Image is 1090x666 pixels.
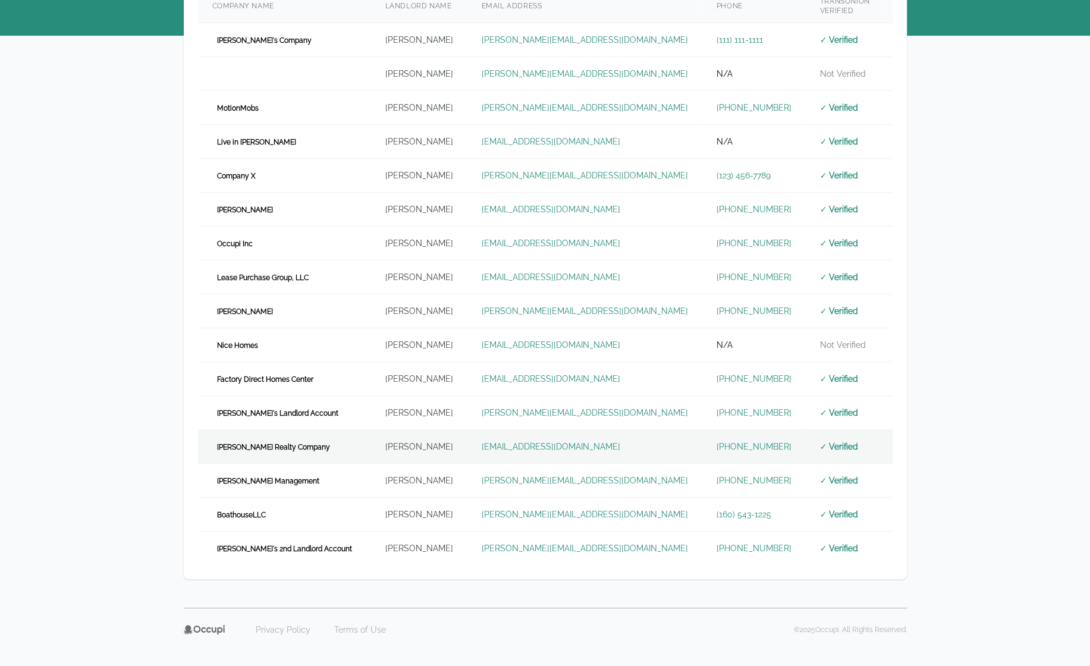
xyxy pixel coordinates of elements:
[820,306,859,316] span: ✓ Verified
[212,102,263,114] span: MotionMobs
[820,544,859,553] span: ✓ Verified
[820,374,859,384] span: ✓ Verified
[371,23,467,57] td: [PERSON_NAME]
[482,205,620,214] a: [EMAIL_ADDRESS][DOMAIN_NAME]
[717,171,771,180] a: (123) 456-7789
[249,620,318,639] a: Privacy Policy
[327,620,393,639] a: Terms of Use
[717,103,791,112] a: [PHONE_NUMBER]
[482,238,620,248] a: [EMAIL_ADDRESS][DOMAIN_NAME]
[371,498,467,532] td: [PERSON_NAME]
[482,137,620,146] a: [EMAIL_ADDRESS][DOMAIN_NAME]
[371,57,467,91] td: [PERSON_NAME]
[717,35,763,45] a: (111) 111-1111
[820,69,866,78] span: Not Verified
[482,544,688,553] a: [PERSON_NAME][EMAIL_ADDRESS][DOMAIN_NAME]
[820,171,859,180] span: ✓ Verified
[717,442,791,451] a: [PHONE_NUMBER]
[702,328,806,362] td: N/A
[717,510,771,519] a: (160) 543-1225
[371,125,467,159] td: [PERSON_NAME]
[371,430,467,464] td: [PERSON_NAME]
[717,272,791,282] a: [PHONE_NUMBER]
[212,204,278,216] span: [PERSON_NAME]
[820,476,859,485] span: ✓ Verified
[702,57,806,91] td: N/A
[371,193,467,227] td: [PERSON_NAME]
[371,91,467,125] td: [PERSON_NAME]
[371,227,467,260] td: [PERSON_NAME]
[717,408,791,417] a: [PHONE_NUMBER]
[482,510,688,519] a: [PERSON_NAME][EMAIL_ADDRESS][DOMAIN_NAME]
[212,340,263,351] span: Nice Homes
[482,69,688,78] a: [PERSON_NAME][EMAIL_ADDRESS][DOMAIN_NAME]
[371,159,467,193] td: [PERSON_NAME]
[820,103,859,112] span: ✓ Verified
[212,509,271,521] span: BoathouseLLC
[482,408,688,417] a: [PERSON_NAME][EMAIL_ADDRESS][DOMAIN_NAME]
[371,260,467,294] td: [PERSON_NAME]
[482,272,620,282] a: [EMAIL_ADDRESS][DOMAIN_NAME]
[794,625,907,634] p: © 2025 Occupi. All Rights Reserved.
[820,510,859,519] span: ✓ Verified
[820,442,859,451] span: ✓ Verified
[482,103,688,112] a: [PERSON_NAME][EMAIL_ADDRESS][DOMAIN_NAME]
[212,543,357,555] span: [PERSON_NAME]'s 2nd Landlord Account
[717,238,791,248] a: [PHONE_NUMBER]
[482,35,688,45] a: [PERSON_NAME][EMAIL_ADDRESS][DOMAIN_NAME]
[717,306,791,316] a: [PHONE_NUMBER]
[371,362,467,396] td: [PERSON_NAME]
[482,374,620,384] a: [EMAIL_ADDRESS][DOMAIN_NAME]
[820,137,859,146] span: ✓ Verified
[212,170,260,182] span: Company X
[482,340,620,350] a: [EMAIL_ADDRESS][DOMAIN_NAME]
[482,171,688,180] a: [PERSON_NAME][EMAIL_ADDRESS][DOMAIN_NAME]
[820,340,866,350] span: Not Verified
[482,306,688,316] a: [PERSON_NAME][EMAIL_ADDRESS][DOMAIN_NAME]
[820,272,859,282] span: ✓ Verified
[212,272,313,284] span: Lease Purchase Group, LLC
[212,441,335,453] span: [PERSON_NAME] Realty Company
[212,136,301,148] span: Live in [PERSON_NAME]
[371,328,467,362] td: [PERSON_NAME]
[212,475,324,487] span: [PERSON_NAME] Management
[482,476,688,485] a: [PERSON_NAME][EMAIL_ADDRESS][DOMAIN_NAME]
[212,306,278,318] span: [PERSON_NAME]
[371,464,467,498] td: [PERSON_NAME]
[717,544,791,553] a: [PHONE_NUMBER]
[820,238,859,248] span: ✓ Verified
[717,476,791,485] a: [PHONE_NUMBER]
[371,396,467,430] td: [PERSON_NAME]
[820,35,859,45] span: ✓ Verified
[212,34,316,46] span: [PERSON_NAME]'s Company
[717,374,791,384] a: [PHONE_NUMBER]
[820,205,859,214] span: ✓ Verified
[371,532,467,566] td: [PERSON_NAME]
[702,125,806,159] td: N/A
[482,442,620,451] a: [EMAIL_ADDRESS][DOMAIN_NAME]
[717,205,791,214] a: [PHONE_NUMBER]
[212,373,318,385] span: Factory Direct Homes Center
[820,408,859,417] span: ✓ Verified
[371,294,467,328] td: [PERSON_NAME]
[212,407,343,419] span: [PERSON_NAME]'s Landlord Account
[212,238,257,250] span: Occupi Inc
